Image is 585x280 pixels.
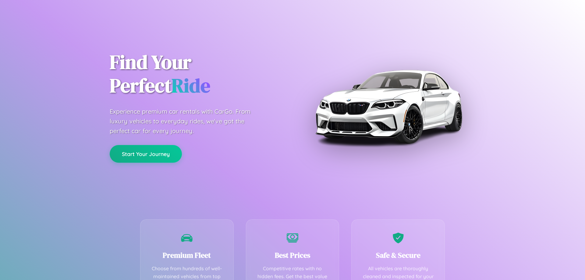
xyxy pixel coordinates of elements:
[312,30,465,183] img: Premium BMW car rental vehicle
[110,107,262,136] p: Experience premium car rentals with CarGo. From luxury vehicles to everyday rides, we've got the ...
[172,72,210,99] span: Ride
[255,250,330,260] h3: Best Prices
[110,51,283,97] h1: Find Your Perfect
[110,145,182,163] button: Start Your Journey
[361,250,435,260] h3: Safe & Secure
[150,250,224,260] h3: Premium Fleet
